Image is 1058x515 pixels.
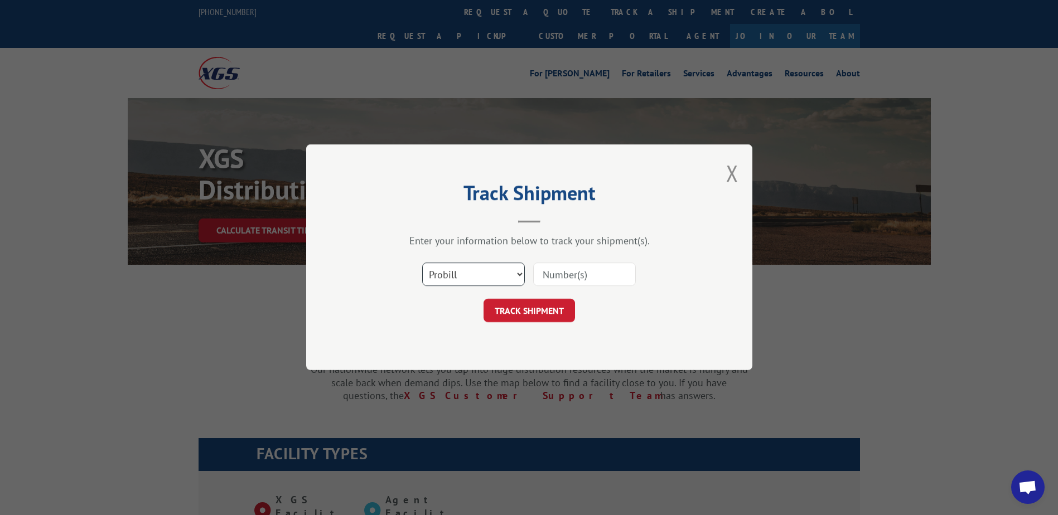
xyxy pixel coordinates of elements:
[484,299,575,323] button: TRACK SHIPMENT
[726,158,738,188] button: Close modal
[533,263,636,286] input: Number(s)
[362,235,697,247] div: Enter your information below to track your shipment(s).
[1011,470,1045,504] a: Open chat
[362,185,697,206] h2: Track Shipment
